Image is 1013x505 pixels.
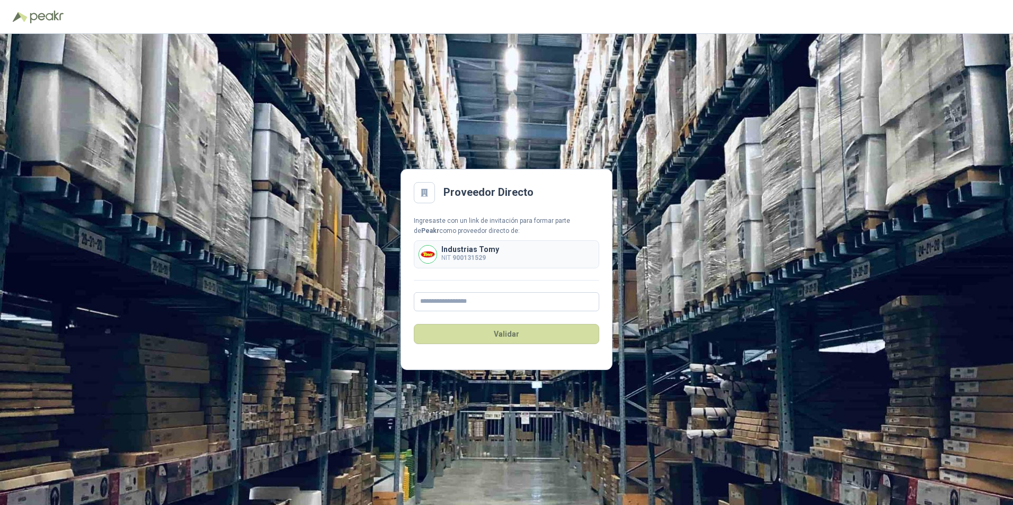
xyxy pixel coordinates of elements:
[414,216,599,236] div: Ingresaste con un link de invitación para formar parte de como proveedor directo de:
[414,324,599,344] button: Validar
[443,184,534,201] h2: Proveedor Directo
[30,11,64,23] img: Peakr
[421,227,439,235] b: Peakr
[419,246,437,263] img: Company Logo
[452,254,486,261] b: 900131529
[13,12,28,22] img: Logo
[441,253,499,263] p: NIT
[441,246,499,253] p: Industrias Tomy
